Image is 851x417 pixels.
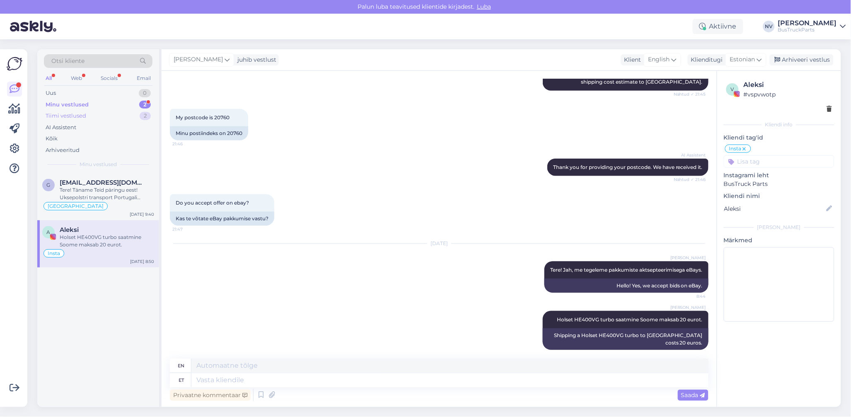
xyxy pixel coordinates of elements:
div: Arhiveeri vestlus [770,54,834,65]
span: 21:46 [172,141,203,147]
span: Aleksi [60,226,79,234]
div: All [44,73,53,84]
div: # vspvwotp [744,90,832,99]
span: Thank you for providing your postcode. We have received it. [553,164,703,170]
span: Saada [681,391,705,399]
div: Aktiivne [693,19,743,34]
div: 2 [140,112,151,120]
span: Nähtud ✓ 21:46 [674,176,706,183]
div: Minu postiindeks on 20760 [170,126,248,140]
span: Tere! Jah, me tegeleme pakkumiste aktsepteerimisega eBays. [550,267,703,273]
div: Shipping a Holset HE400VG turbo to [GEOGRAPHIC_DATA] costs 20 euros. [543,328,708,350]
div: Klienditugi [688,55,723,64]
p: Instagrami leht [724,171,834,180]
div: Holset HE400VG turbo saatmine Soome maksab 20 eurot. [60,234,154,248]
span: My postcode is 20760 [176,114,230,121]
span: Luba [474,3,493,10]
span: [PERSON_NAME] [174,55,223,64]
div: [DATE] 9:40 [130,211,154,217]
div: Socials [99,73,119,84]
div: Klient [621,55,641,64]
div: 2 [139,101,151,109]
div: [PERSON_NAME] [778,20,837,27]
div: Hello! Yes, we accept bids on eBay. [544,279,708,293]
input: Lisa nimi [724,204,825,213]
span: A [47,229,51,235]
span: [PERSON_NAME] [670,304,706,311]
div: Web [69,73,84,84]
span: Holset HE400VG turbo saatmine Soome maksab 20 eurot. [557,316,703,323]
div: Arhiveeritud [46,146,80,154]
div: BusTruckParts [778,27,837,33]
span: Estonian [730,55,755,64]
span: 21:47 [172,226,203,232]
span: Otsi kliente [51,57,85,65]
span: Insta [48,251,60,256]
div: juhib vestlust [234,55,276,64]
span: [PERSON_NAME] [670,255,706,261]
p: Kliendi nimi [724,192,834,200]
div: 0 [139,89,151,97]
span: 8:50 [675,350,706,357]
span: English [648,55,670,64]
div: Kliendi info [724,121,834,128]
div: et [179,373,184,387]
div: NV [763,21,775,32]
span: 8:44 [675,293,706,299]
div: Privaatne kommentaar [170,390,251,401]
span: [GEOGRAPHIC_DATA] [48,204,104,209]
div: Kas te võtate eBay pakkumise vastu? [170,212,274,226]
div: Uus [46,89,56,97]
span: Do you accept offer on ebay? [176,200,249,206]
div: Tiimi vestlused [46,112,86,120]
div: Tere! Täname Teid päringu eest! Uksepolstri transport Portugali maksab 75 eur. Andke palun teada,... [60,186,154,201]
div: [PERSON_NAME] [724,224,834,231]
div: Minu vestlused [46,101,89,109]
div: en [178,359,185,373]
div: Kõik [46,135,58,143]
span: g [47,182,51,188]
div: [DATE] 8:50 [130,258,154,265]
div: AI Assistent [46,123,76,132]
input: Lisa tag [724,155,834,168]
span: Minu vestlused [80,161,117,168]
span: AI Assistent [675,152,706,158]
div: Aleksi [744,80,832,90]
span: v [731,86,734,92]
p: Märkmed [724,236,834,245]
p: BusTruck Parts [724,180,834,188]
span: Insta [729,146,742,151]
img: Askly Logo [7,56,22,72]
div: Email [135,73,152,84]
span: geral@divinotransportes.pt [60,179,146,186]
span: Nähtud ✓ 21:45 [674,91,706,97]
a: [PERSON_NAME]BusTruckParts [778,20,846,33]
div: [DATE] [170,240,708,247]
p: Kliendi tag'id [724,133,834,142]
